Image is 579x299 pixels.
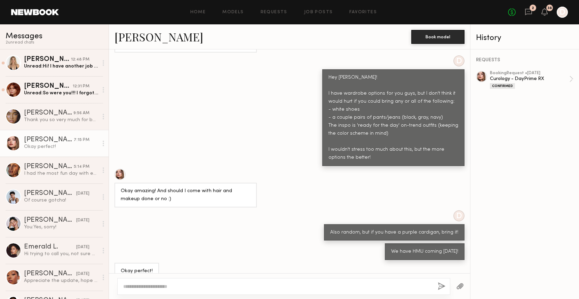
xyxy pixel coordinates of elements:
div: 12:48 PM [71,56,89,63]
a: Favorites [349,10,377,15]
div: [PERSON_NAME] [24,190,76,197]
div: Emerald L. [24,244,76,251]
a: bookingRequest •[DATE]Curology - DayPrime RXConfirmed [490,71,573,89]
div: We have HMU coming [DATE]! [391,248,458,256]
div: 5:14 PM [74,164,89,170]
div: 7:15 PM [74,137,89,143]
div: [PERSON_NAME] [24,110,73,117]
a: Job Posts [304,10,333,15]
div: Unread: Hi! I have another job that asked me if I can be in [GEOGRAPHIC_DATA] by 4:30 [DATE], is ... [24,63,98,70]
div: Confirmed [490,83,515,89]
div: 38 [547,6,552,10]
a: Book model [411,33,465,39]
span: Messages [6,32,42,40]
div: [DATE] [76,271,89,277]
div: [PERSON_NAME] [24,163,74,170]
div: booking Request • [DATE] [490,71,569,76]
div: [PERSON_NAME] [24,136,74,143]
div: Also random, but if you have a purple cardigan, bring it! [330,229,458,237]
div: History [476,34,573,42]
a: D [557,7,568,18]
div: Appreciate the update, hope to work with you on the next one! [24,277,98,284]
div: Hey [PERSON_NAME]! I have wardrobe options for you guys, but I don't think it would hurt if you c... [328,74,458,162]
div: Okay perfect! [24,143,98,150]
div: 2 [532,6,534,10]
div: You: Yes, sorry! [24,224,98,230]
div: 9:56 AM [73,110,89,117]
div: [PERSON_NAME] [24,270,76,277]
a: Home [190,10,206,15]
div: [DATE] [76,217,89,224]
button: Book model [411,30,465,44]
a: [PERSON_NAME] [114,29,203,44]
div: [PERSON_NAME] [24,83,73,90]
div: Unread: So were you!!! I forgot the add the manicure to the expenses, is there a way to reimburse... [24,90,98,96]
div: [PERSON_NAME] [24,56,71,63]
div: 12:31 PM [73,83,89,90]
div: [DATE] [76,190,89,197]
div: REQUESTS [476,58,573,63]
a: 2 [525,8,532,17]
a: Requests [261,10,287,15]
div: Hi trying to call you, not sure where the studio is [24,251,98,257]
div: [PERSON_NAME] [24,217,76,224]
div: Okay perfect! [121,267,153,275]
div: Curology - DayPrime RX [490,76,569,82]
div: Okay amazing! And should I come with hair and makeup done or no :) [121,187,251,203]
div: Thank you so very much for being understanding! I’m sorry I didn’t have the address! [24,117,98,123]
div: I had the most fun day with everyone! Thank you so much for having me. You guys are so amazing an... [24,170,98,177]
a: Models [222,10,244,15]
div: Of course gotcha! [24,197,98,204]
div: [DATE] [76,244,89,251]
